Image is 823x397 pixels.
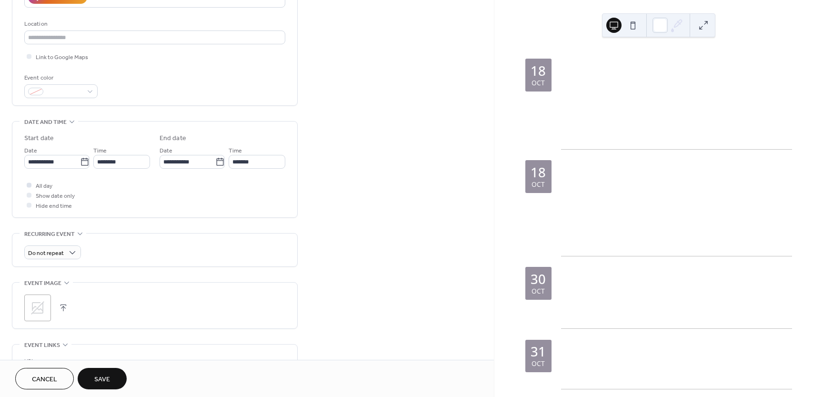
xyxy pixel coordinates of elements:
div: Location [24,19,283,29]
button: Save [78,368,127,389]
div: Oct [532,181,545,188]
div: ​ [561,283,570,295]
span: [GEOGRAPHIC_DATA] [573,100,646,112]
span: [DATE] [573,356,596,368]
div: ​ [561,201,570,214]
span: Show date only [36,191,75,201]
div: ​ [561,188,570,201]
div: ​ [561,214,570,226]
a: Info [573,369,586,379]
div: ​ [561,74,570,87]
div: ​ [561,130,570,141]
span: 10:30am [573,87,603,100]
span: [DATE] [573,74,596,87]
span: Event image [24,278,61,288]
div: Start date [24,133,54,143]
div: ​ [561,112,570,124]
span: 11:30am [606,87,636,100]
span: 12:00pm [573,188,603,201]
span: Show more [573,130,612,141]
button: Cancel [15,368,74,389]
span: Date [160,146,172,156]
a: "Stretto" International Piano Competition [561,338,731,349]
span: Cancel [32,375,57,385]
div: 18 [531,166,546,179]
span: Link to Google Maps [36,52,88,62]
a: Info [573,308,586,318]
span: - [603,87,606,100]
span: [DATE] [573,283,596,295]
span: Recurring event [24,229,75,239]
div: 18 [531,64,546,78]
div: Oct [532,360,545,367]
div: ​ [561,368,570,380]
span: Date [24,146,37,156]
div: URL [24,356,283,366]
div: End date [160,133,186,143]
div: ​ [561,87,570,100]
div: Event color [24,73,96,83]
span: Time [93,146,107,156]
span: Date and time [24,117,67,127]
div: ​ [561,100,570,112]
span: [DATE] [573,176,596,188]
a: Tickets [573,214,596,224]
button: ​Show more [561,130,612,141]
span: [GEOGRAPHIC_DATA] [573,295,646,307]
div: Oct [532,80,545,86]
div: ​ [561,356,570,368]
div: ​ [561,176,570,188]
a: "Stretto" International Piano Competition [561,265,731,277]
span: Do not repeat [28,248,64,259]
div: ​ [561,295,570,307]
div: ​ [561,236,570,247]
span: Hide end time [36,201,72,211]
a: Tickets [573,113,596,123]
span: All day [36,181,52,191]
div: 31 [531,345,546,358]
div: ​ [561,307,570,320]
div: Oct [532,288,545,295]
span: Time [229,146,242,156]
div: ; [24,295,51,321]
span: Event links [24,340,60,350]
span: - [603,188,606,201]
a: Histoire [PERSON_NAME], [PERSON_NAME] éléphant [561,57,773,69]
div: 30 [531,273,546,286]
button: ​Show more [561,236,612,247]
span: Save [94,375,110,385]
span: 1:00pm [606,188,632,201]
span: [GEOGRAPHIC_DATA] [573,201,646,214]
a: Histoire [PERSON_NAME], [PERSON_NAME] éléphant [561,159,773,170]
span: Show more [573,236,612,247]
